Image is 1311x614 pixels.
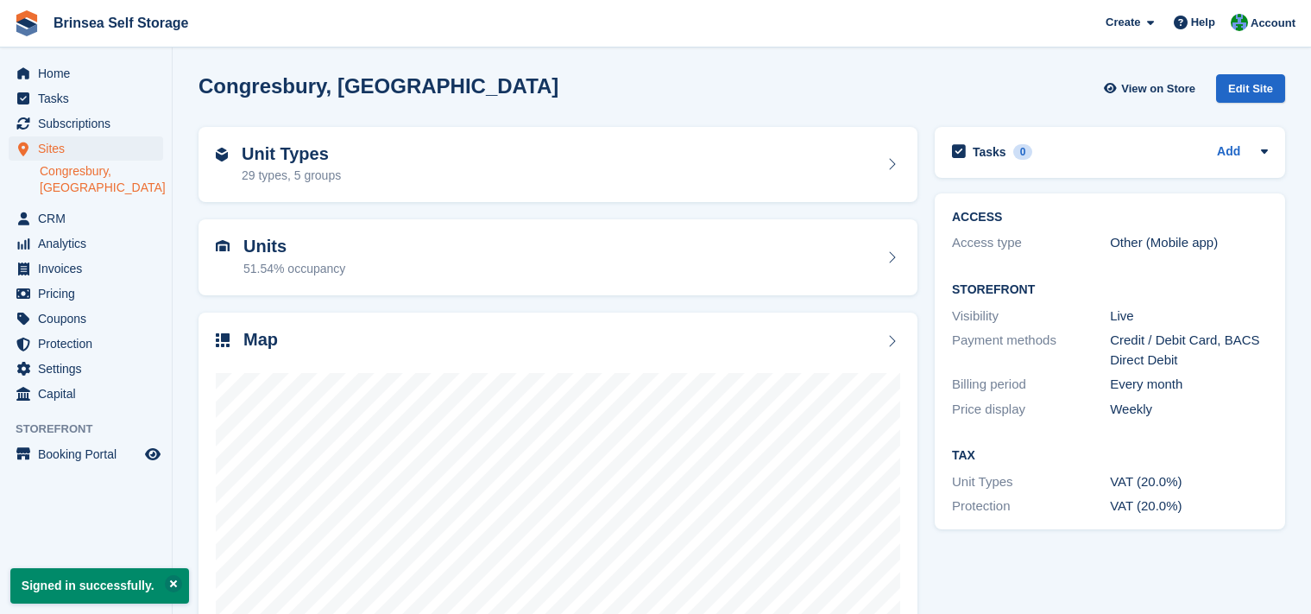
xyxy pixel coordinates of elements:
a: menu [9,61,163,85]
a: menu [9,231,163,256]
a: menu [9,357,163,381]
a: Preview store [142,444,163,465]
h2: Units [243,237,345,256]
span: Capital [38,382,142,406]
h2: Map [243,330,278,350]
h2: Congresbury, [GEOGRAPHIC_DATA] [199,74,558,98]
a: Add [1217,142,1240,162]
span: Booking Portal [38,442,142,466]
div: VAT (20.0%) [1110,497,1268,516]
div: 29 types, 5 groups [242,167,341,185]
div: VAT (20.0%) [1110,472,1268,492]
a: menu [9,442,163,466]
a: menu [9,206,163,231]
div: Weekly [1110,400,1268,420]
a: menu [9,136,163,161]
span: View on Store [1121,80,1195,98]
div: Credit / Debit Card, BACS Direct Debit [1110,331,1268,370]
span: Storefront [16,421,172,438]
a: menu [9,332,163,356]
span: Analytics [38,231,142,256]
a: View on Store [1101,74,1202,103]
h2: Storefront [952,283,1268,297]
a: menu [9,111,163,136]
div: Every month [1110,375,1268,395]
h2: ACCESS [952,211,1268,225]
div: Protection [952,497,1110,516]
img: unit-icn-7be61d7bf1b0ce9d3e12c5938cc71ed9869f7b940bace4675aadf7bd6d80202e.svg [216,240,230,252]
h2: Tax [952,449,1268,463]
span: Settings [38,357,142,381]
a: menu [9,256,163,281]
span: Account [1251,15,1295,32]
span: Tasks [38,86,142,111]
img: unit-type-icn-2b2737a686de81e16bb02015468b77c625bbabd49415b5ef34ead5e3b44a266d.svg [216,148,228,161]
div: Live [1110,307,1268,326]
span: Sites [38,136,142,161]
p: Signed in successfully. [10,568,189,604]
span: Create [1106,14,1140,31]
span: Pricing [38,282,142,306]
a: Unit Types 29 types, 5 groups [199,127,917,203]
div: 51.54% occupancy [243,260,345,278]
div: Visibility [952,307,1110,326]
span: CRM [38,206,142,231]
span: Coupons [38,307,142,331]
a: Congresbury, [GEOGRAPHIC_DATA] [40,163,163,196]
img: Jeff Cherson [1231,14,1248,31]
a: menu [9,86,163,111]
span: Home [38,61,142,85]
h2: Tasks [973,144,1006,160]
div: Payment methods [952,331,1110,370]
div: Other (Mobile app) [1110,233,1268,253]
a: menu [9,282,163,306]
div: Edit Site [1216,74,1285,103]
a: Units 51.54% occupancy [199,219,917,295]
span: Invoices [38,256,142,281]
h2: Unit Types [242,144,341,164]
span: Help [1191,14,1215,31]
a: Edit Site [1216,74,1285,110]
a: menu [9,307,163,331]
div: Price display [952,400,1110,420]
a: Brinsea Self Storage [47,9,196,37]
div: 0 [1013,144,1033,160]
div: Access type [952,233,1110,253]
span: Subscriptions [38,111,142,136]
a: menu [9,382,163,406]
span: Protection [38,332,142,356]
img: stora-icon-8386f47178a22dfd0bd8f6a31ec36ba5ce8667c1dd55bd0f319d3a0aa187defe.svg [14,10,40,36]
div: Billing period [952,375,1110,395]
img: map-icn-33ee37083ee616e46c38cad1a60f524a97daa1e2b2c8c0bc3eb3415660979fc1.svg [216,333,230,347]
div: Unit Types [952,472,1110,492]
